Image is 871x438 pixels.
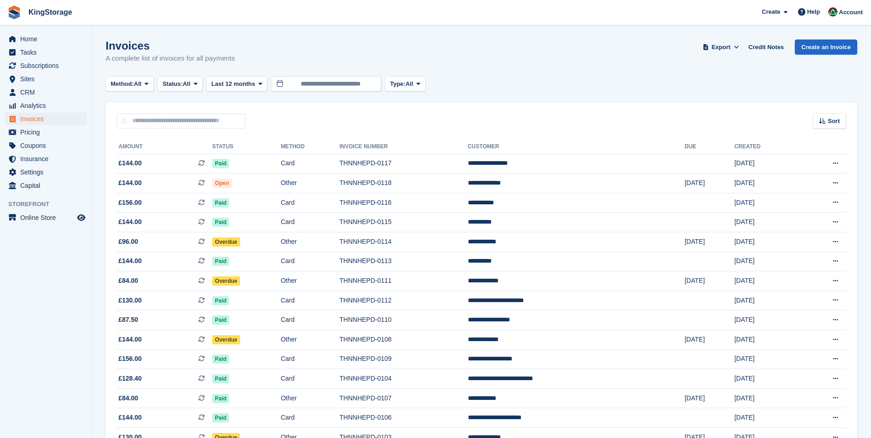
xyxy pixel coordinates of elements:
td: Card [281,408,339,428]
span: Overdue [212,335,240,344]
td: [DATE] [685,271,734,291]
td: Other [281,271,339,291]
a: menu [5,86,87,99]
button: Export [701,39,741,55]
span: Export [712,43,731,52]
span: Paid [212,159,229,168]
span: Paid [212,198,229,208]
span: Paid [212,354,229,364]
span: All [405,79,413,89]
span: £144.00 [118,335,142,344]
td: THNNHEPD-0106 [339,408,467,428]
button: Type: All [385,77,425,92]
td: THNNHEPD-0107 [339,388,467,408]
span: All [183,79,191,89]
td: [DATE] [734,193,799,213]
button: Last 12 months [206,77,267,92]
td: [DATE] [734,388,799,408]
td: Card [281,291,339,310]
td: [DATE] [734,232,799,252]
a: Create an Invoice [795,39,857,55]
a: menu [5,73,87,85]
span: Settings [20,166,75,179]
td: Card [281,349,339,369]
span: Last 12 months [211,79,255,89]
span: Paid [212,394,229,403]
a: KingStorage [25,5,76,20]
a: menu [5,99,87,112]
td: [DATE] [734,213,799,232]
td: Card [281,193,339,213]
th: Customer [468,140,685,154]
span: Paid [212,257,229,266]
td: [DATE] [734,408,799,428]
span: Analytics [20,99,75,112]
span: All [134,79,142,89]
td: [DATE] [734,369,799,389]
span: Create [762,7,780,17]
td: Card [281,154,339,174]
td: [DATE] [685,388,734,408]
th: Created [734,140,799,154]
span: Subscriptions [20,59,75,72]
td: Other [281,330,339,350]
td: Card [281,252,339,271]
a: menu [5,112,87,125]
td: Card [281,213,339,232]
td: [DATE] [685,174,734,193]
span: £84.00 [118,276,138,286]
span: Help [807,7,820,17]
span: £144.00 [118,178,142,188]
td: [DATE] [685,232,734,252]
span: Paid [212,315,229,325]
td: THNNHEPD-0109 [339,349,467,369]
th: Amount [117,140,212,154]
span: £84.00 [118,393,138,403]
td: [DATE] [734,252,799,271]
button: Status: All [157,77,202,92]
a: menu [5,59,87,72]
span: Tasks [20,46,75,59]
p: A complete list of invoices for all payments [106,53,235,64]
h1: Invoices [106,39,235,52]
th: Method [281,140,339,154]
a: menu [5,211,87,224]
td: THNNHEPD-0114 [339,232,467,252]
td: THNNHEPD-0112 [339,291,467,310]
span: £96.00 [118,237,138,247]
span: Storefront [8,200,91,209]
img: stora-icon-8386f47178a22dfd0bd8f6a31ec36ba5ce8667c1dd55bd0f319d3a0aa187defe.svg [7,6,21,19]
td: THNNHEPD-0115 [339,213,467,232]
span: £144.00 [118,256,142,266]
a: menu [5,166,87,179]
th: Invoice Number [339,140,467,154]
span: £130.00 [118,296,142,305]
td: THNNHEPD-0118 [339,174,467,193]
span: Paid [212,413,229,422]
th: Due [685,140,734,154]
td: THNNHEPD-0104 [339,369,467,389]
button: Method: All [106,77,154,92]
span: £156.00 [118,198,142,208]
td: [DATE] [734,349,799,369]
td: THNNHEPD-0117 [339,154,467,174]
span: Account [839,8,863,17]
a: menu [5,179,87,192]
span: Type: [390,79,405,89]
td: Other [281,388,339,408]
th: Status [212,140,281,154]
a: Preview store [76,212,87,223]
span: Invoices [20,112,75,125]
span: Status: [163,79,183,89]
span: £144.00 [118,413,142,422]
span: Capital [20,179,75,192]
span: Sites [20,73,75,85]
td: Other [281,174,339,193]
span: £144.00 [118,217,142,227]
a: menu [5,126,87,139]
td: Card [281,369,339,389]
td: THNNHEPD-0110 [339,310,467,330]
td: Other [281,232,339,252]
span: Coupons [20,139,75,152]
a: menu [5,139,87,152]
